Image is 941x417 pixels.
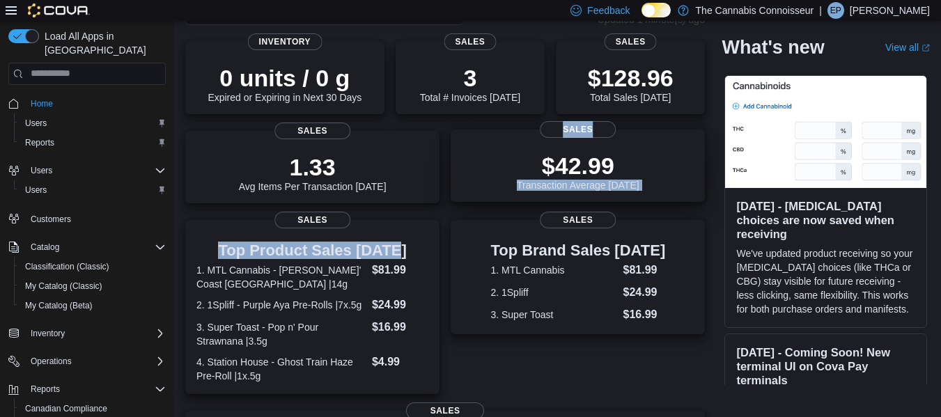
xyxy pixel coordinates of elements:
[540,212,616,228] span: Sales
[25,353,166,370] span: Operations
[827,2,844,19] div: Elysha Park
[25,381,65,398] button: Reports
[372,262,428,278] dd: $81.99
[25,281,102,292] span: My Catalog (Classic)
[274,212,351,228] span: Sales
[3,93,171,113] button: Home
[20,278,166,294] span: My Catalog (Classic)
[25,261,109,272] span: Classification (Classic)
[25,137,54,148] span: Reports
[20,258,166,275] span: Classification (Classic)
[850,2,930,19] p: [PERSON_NAME]
[14,113,171,133] button: Users
[517,152,639,191] div: Transaction Average [DATE]
[588,64,674,103] div: Total Sales [DATE]
[3,379,171,399] button: Reports
[14,133,171,152] button: Reports
[39,29,166,57] span: Load All Apps in [GEOGRAPHIC_DATA]
[588,64,674,92] p: $128.96
[830,2,841,19] span: EP
[3,237,171,257] button: Catalog
[885,42,930,53] a: View allExternal link
[196,320,366,348] dt: 3. Super Toast - Pop n' Pour Strawnana |3.5g
[248,33,322,50] span: Inventory
[490,263,617,277] dt: 1. MTL Cannabis
[490,242,665,259] h3: Top Brand Sales [DATE]
[31,214,71,225] span: Customers
[196,242,428,259] h3: Top Product Sales [DATE]
[196,263,366,291] dt: 1. MTL Cannabis - [PERSON_NAME]' Coast [GEOGRAPHIC_DATA] |14g
[921,44,930,52] svg: External link
[623,306,666,323] dd: $16.99
[420,64,520,92] p: 3
[20,400,166,417] span: Canadian Compliance
[623,284,666,301] dd: $24.99
[20,278,108,294] a: My Catalog (Classic)
[540,121,616,138] span: Sales
[31,98,53,109] span: Home
[20,115,52,132] a: Users
[623,262,666,278] dd: $81.99
[208,64,361,103] div: Expired or Expiring in Next 30 Days
[587,3,630,17] span: Feedback
[196,355,366,383] dt: 4. Station House - Ghost Train Haze Pre-Roll |1x.5g
[372,297,428,313] dd: $24.99
[239,153,387,192] div: Avg Items Per Transaction [DATE]
[605,33,657,50] span: Sales
[819,2,822,19] p: |
[28,3,90,17] img: Cova
[14,296,171,315] button: My Catalog (Beta)
[372,319,428,336] dd: $16.99
[736,246,915,316] p: We've updated product receiving so your [MEDICAL_DATA] choices (like THCa or CBG) stay visible fo...
[420,64,520,103] div: Total # Invoices [DATE]
[25,210,166,227] span: Customers
[208,64,361,92] p: 0 units / 0 g
[14,276,171,296] button: My Catalog (Classic)
[25,325,166,342] span: Inventory
[196,298,366,312] dt: 2. 1Spliff - Purple Aya Pre-Rolls |7x.5g
[20,400,113,417] a: Canadian Compliance
[25,95,166,112] span: Home
[3,324,171,343] button: Inventory
[736,199,915,241] h3: [DATE] - [MEDICAL_DATA] choices are now saved when receiving
[490,308,617,322] dt: 3. Super Toast
[31,242,59,253] span: Catalog
[517,152,639,180] p: $42.99
[736,345,915,387] h3: [DATE] - Coming Soon! New terminal UI on Cova Pay terminals
[20,115,166,132] span: Users
[14,180,171,200] button: Users
[372,354,428,370] dd: $4.99
[641,17,642,18] span: Dark Mode
[641,3,671,17] input: Dark Mode
[25,353,77,370] button: Operations
[722,36,824,58] h2: What's new
[20,258,115,275] a: Classification (Classic)
[25,300,93,311] span: My Catalog (Beta)
[14,257,171,276] button: Classification (Classic)
[25,403,107,414] span: Canadian Compliance
[25,162,166,179] span: Users
[25,325,70,342] button: Inventory
[20,134,166,151] span: Reports
[31,384,60,395] span: Reports
[239,153,387,181] p: 1.33
[490,285,617,299] dt: 2. 1Spliff
[25,211,77,228] a: Customers
[20,297,166,314] span: My Catalog (Beta)
[20,297,98,314] a: My Catalog (Beta)
[444,33,496,50] span: Sales
[25,162,58,179] button: Users
[20,182,52,198] a: Users
[31,356,72,367] span: Operations
[31,165,52,176] span: Users
[3,352,171,371] button: Operations
[274,123,351,139] span: Sales
[20,134,60,151] a: Reports
[31,328,65,339] span: Inventory
[25,239,166,255] span: Catalog
[3,208,171,228] button: Customers
[25,118,47,129] span: Users
[696,2,814,19] p: The Cannabis Connoisseur
[20,182,166,198] span: Users
[25,381,166,398] span: Reports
